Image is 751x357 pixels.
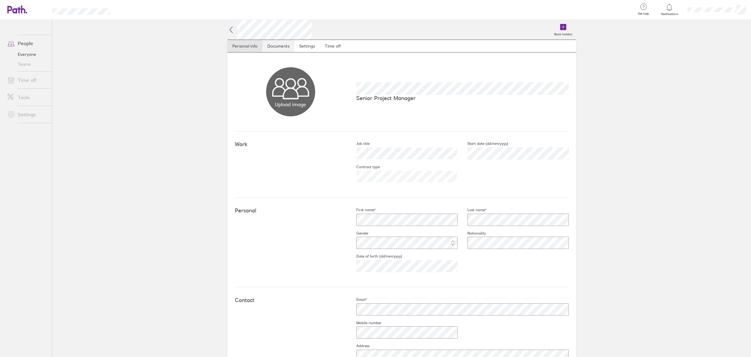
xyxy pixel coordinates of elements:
a: Tools [2,91,52,103]
a: Personal info [227,40,262,52]
p: Senior Project Manager [356,95,569,101]
span: Get help [633,12,653,16]
a: Time off [320,40,346,52]
label: Start date (dd/mm/yyyy) [458,141,508,146]
a: Teams [2,59,52,69]
a: Book holiday [551,20,576,40]
a: Settings [294,40,320,52]
a: Settings [2,108,52,121]
h4: Personal [235,208,346,214]
label: Date of birth (dd/mm/yyyy) [346,254,402,259]
label: Address [346,343,370,348]
h4: Work [235,141,346,148]
label: Mobile number [346,320,381,325]
label: Email* [346,297,367,302]
label: Last name* [458,208,486,212]
label: Gender [346,231,369,236]
h4: Contact [235,297,346,304]
label: Book holiday [551,31,576,36]
a: People [2,37,52,49]
a: Everyone [2,49,52,59]
a: Notifications [660,3,679,16]
label: Nationality [458,231,486,236]
label: Job title [346,141,370,146]
label: Contract type [346,165,380,169]
a: Documents [262,40,294,52]
label: First name* [346,208,376,212]
span: Notifications [660,12,679,16]
a: Time off [2,74,52,86]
